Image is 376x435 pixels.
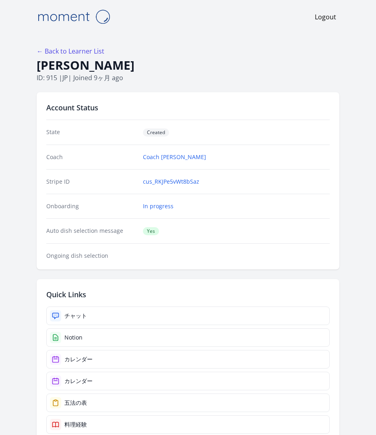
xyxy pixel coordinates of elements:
dt: Stripe ID [46,178,136,186]
h2: Account Status [46,102,330,113]
a: cus_RKJPe5vWt8bSaz [143,178,199,186]
a: Notion [46,328,330,347]
div: 五法の表 [64,399,87,407]
a: In progress [143,202,174,210]
a: Coach [PERSON_NAME] [143,153,206,161]
div: カレンダー [64,377,93,385]
dt: Onboarding [46,202,136,210]
dt: State [46,128,136,137]
p: ID: 915 | | Joined 9ヶ月 ago [37,73,339,83]
a: ← Back to Learner List [37,47,104,56]
h1: [PERSON_NAME] [37,58,339,73]
dt: Coach [46,153,136,161]
div: カレンダー [64,355,93,363]
div: Notion [64,333,83,342]
div: チャット [64,312,87,320]
a: チャット [46,307,330,325]
dt: Auto dish selection message [46,227,136,235]
a: カレンダー [46,350,330,369]
h2: Quick Links [46,289,330,300]
a: 料理経験 [46,415,330,434]
a: カレンダー [46,372,330,390]
span: Yes [143,227,159,235]
div: 料理経験 [64,420,87,429]
span: Created [143,128,169,137]
a: 五法の表 [46,394,330,412]
dt: Ongoing dish selection [46,252,136,260]
img: Moment [33,6,114,27]
a: Logout [315,12,336,22]
span: jp [62,73,68,82]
